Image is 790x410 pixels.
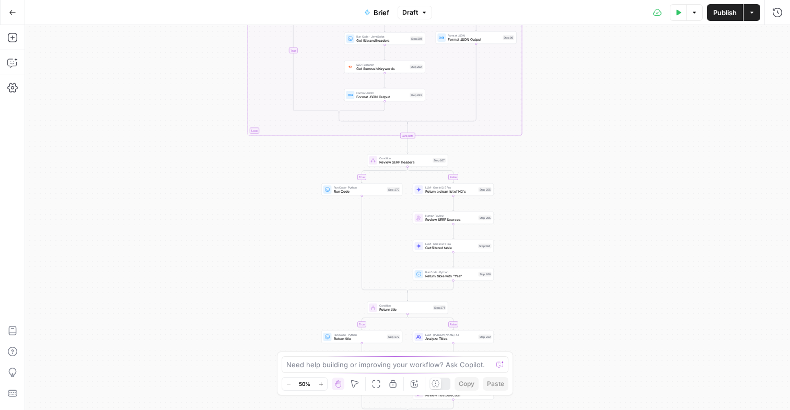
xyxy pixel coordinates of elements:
span: Condition [379,156,431,160]
div: Step 270 [387,188,400,192]
g: Edge from step_279-conditional-end to step_216-conditional-end [339,112,408,124]
div: Step 267 [433,158,446,163]
span: SEO Research [356,63,408,67]
div: Step 232 [479,335,492,339]
span: Return table with "Yes" [425,274,477,279]
div: Step 268 [479,272,492,277]
button: Publish [707,4,743,21]
div: Complete [367,133,448,138]
span: Run Code · Python [425,270,477,274]
div: LLM · Gemini 2.5 ProReturn a clean list of H2'sStep 255 [413,183,494,196]
div: Step 283 [410,93,423,98]
span: LLM · Gemini 2.5 Pro [425,242,477,246]
div: Step 284 [478,244,492,249]
span: Draft [402,8,418,17]
span: Copy [459,379,474,389]
div: LLM · Gemini 2.5 ProGet filtered tableStep 284 [413,240,494,252]
g: Edge from step_284 to step_268 [452,252,454,267]
span: Get title and headers [356,38,408,43]
g: Edge from step_255 to step_265 [452,196,454,211]
div: SEO ResearchGet Semrush KeywordsStep 282 [344,61,425,73]
g: Edge from step_268 to step_267-conditional-end [408,280,454,292]
g: Edge from step_280 to step_281 [384,17,386,32]
span: Brief [374,7,389,18]
span: LLM · [PERSON_NAME] 4.1 [425,333,477,337]
button: Draft [398,6,432,19]
g: Edge from step_267-conditional-end to step_271 [407,291,409,301]
img: ey5lt04xp3nqzrimtu8q5fsyor3u [347,65,353,69]
span: Condition [379,303,431,308]
span: Get filtered table [425,245,477,251]
div: Step 272 [387,335,400,339]
div: Run Code · JavaScriptGet title and headersStep 281 [344,32,425,45]
g: Edge from step_232 to step_233 [452,343,454,358]
span: Format JSON Output [356,95,408,100]
span: Review SERP headers [379,160,431,165]
span: LLM · Gemini 2.5 Pro [425,185,477,190]
div: Run Code · PythonReturn titleStep 272 [321,331,402,343]
span: Format JSON [448,33,501,38]
span: 50% [299,380,310,388]
span: Publish [713,7,737,18]
span: Run Code [334,189,385,194]
span: Human Review [425,214,477,218]
button: Copy [455,377,479,391]
div: Complete [400,133,415,138]
div: Run Code · PythonRun CodeStep 270 [321,183,402,196]
span: Format JSON Output [448,37,501,42]
button: Brief [358,4,396,21]
g: Edge from step_89-iteration-end to step_267 [407,138,409,154]
g: Edge from step_265 to step_284 [452,224,454,239]
div: Step 281 [410,37,423,41]
span: Get Semrush Keywords [356,66,408,72]
g: Edge from step_267 to step_255 [408,167,454,183]
g: Edge from step_283 to step_279-conditional-end [339,101,385,113]
div: ConditionReview SERP headersStep 267 [367,154,448,167]
span: Run Code · Python [334,333,385,337]
div: Step 265 [479,216,492,220]
g: Edge from step_270 to step_267-conditional-end [362,196,408,292]
span: Analyze Titles [425,336,477,342]
g: Edge from step_267 to step_270 [361,167,408,183]
div: Step 96 [503,36,514,40]
span: Return title [334,336,385,342]
g: Edge from step_281 to step_282 [384,45,386,60]
span: Run Code · Python [334,185,385,190]
div: Step 282 [410,65,423,69]
div: Run Code · PythonReturn table with "Yes"Step 268 [413,268,494,280]
span: Run Code · JavaScript [356,34,408,39]
span: Format JSON [356,91,408,95]
g: Edge from step_96 to step_216-conditional-end [408,44,476,124]
span: Return a clean list of H2's [425,189,477,194]
div: Step 271 [433,306,446,310]
div: Format JSONFormat JSON OutputStep 283 [344,89,425,101]
div: ConditionReturn titleStep 271 [367,301,448,314]
div: Human ReviewReview SERP SourcesStep 265 [413,212,494,224]
g: Edge from step_197 to step_96 [475,16,477,31]
span: Return title [379,307,431,312]
g: Edge from step_271 to step_272 [361,314,408,330]
g: Edge from step_271 to step_232 [408,314,454,330]
div: LLM · [PERSON_NAME] 4.1Analyze TitlesStep 232 [413,331,494,343]
span: Paste [487,379,504,389]
div: Step 255 [479,188,492,192]
div: Format JSONFormat JSON OutputStep 96 [436,31,517,44]
span: Review SERP Sources [425,217,477,222]
button: Paste [483,377,508,391]
g: Edge from step_282 to step_283 [384,73,386,88]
